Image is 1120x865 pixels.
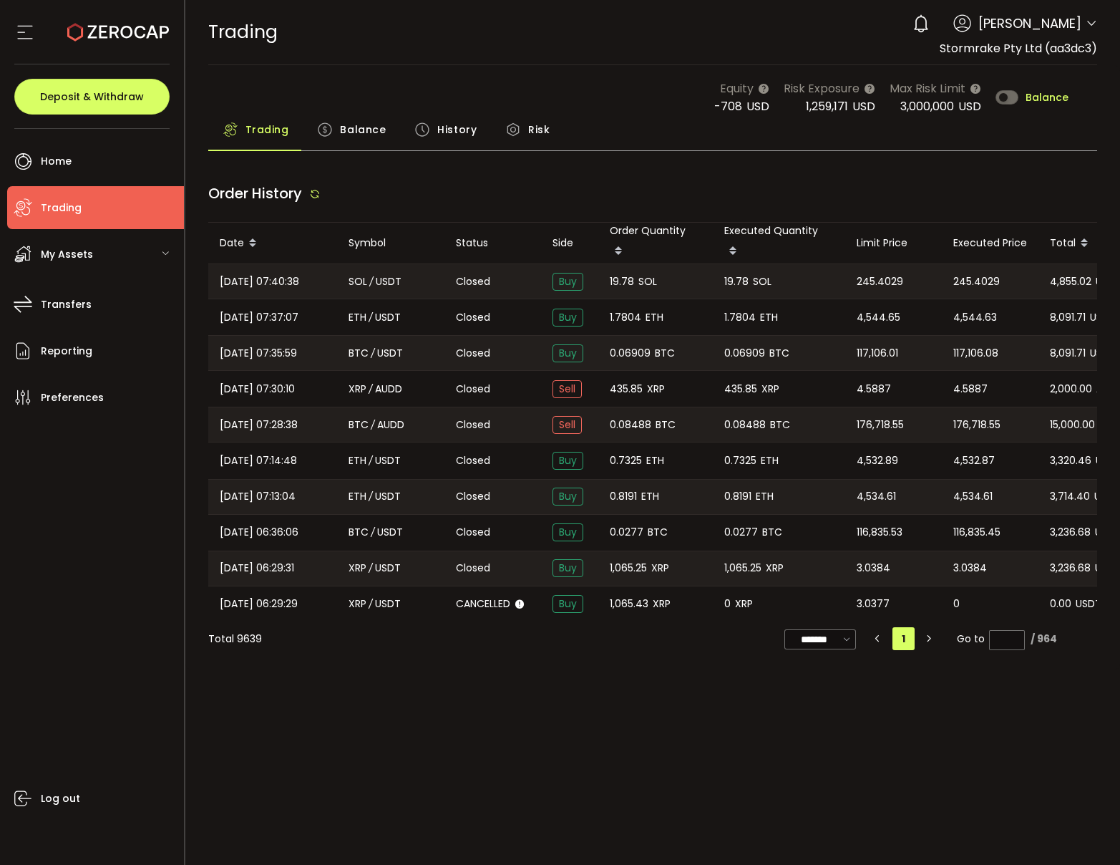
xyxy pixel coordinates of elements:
[41,387,104,408] span: Preferences
[1050,453,1091,469] span: 3,320.46
[375,560,401,576] span: USDT
[756,488,774,505] span: ETH
[456,310,490,325] span: Closed
[456,453,490,468] span: Closed
[953,596,960,612] span: 0
[610,345,651,362] span: 0.06909
[760,309,778,326] span: ETH
[942,235,1038,251] div: Executed Price
[655,345,675,362] span: BTC
[857,309,900,326] span: 4,544.65
[245,115,289,144] span: Trading
[1031,632,1057,647] div: / 964
[610,381,643,397] span: 435.85
[377,345,403,362] span: USDT
[349,560,366,576] span: XRP
[940,40,1097,57] span: Stormrake Pty Ltd (aa3dc3)
[456,561,490,576] span: Closed
[552,595,583,613] span: Buy
[653,596,671,612] span: XRP
[900,98,954,115] span: 3,000,000
[806,98,848,115] span: 1,259,171
[552,488,583,506] span: Buy
[444,235,541,251] div: Status
[857,417,904,433] span: 176,718.55
[598,223,713,264] div: Order Quantity
[1050,309,1086,326] span: 8,091.71
[14,79,170,115] button: Deposit & Withdraw
[349,417,369,433] span: BTC
[610,309,641,326] span: 1.7804
[1026,92,1068,102] span: Balance
[220,309,298,326] span: [DATE] 07:37:07
[371,345,375,362] em: /
[220,381,295,397] span: [DATE] 07:30:10
[375,596,401,612] span: USDT
[349,274,367,290] span: SOL
[724,524,758,541] span: 0.0277
[724,345,765,362] span: 0.06909
[890,79,965,97] span: Max Risk Limit
[610,596,648,612] span: 1,065.43
[724,596,731,612] span: 0
[41,788,80,809] span: Log out
[369,309,373,326] em: /
[371,524,375,541] em: /
[369,274,374,290] em: /
[892,627,915,650] li: 1
[724,381,757,397] span: 435.85
[220,345,297,362] span: [DATE] 07:35:59
[784,79,860,97] span: Risk Exposure
[41,244,93,265] span: My Assets
[845,235,942,251] div: Limit Price
[610,274,634,290] span: 19.78
[857,274,903,290] span: 245.4029
[375,309,401,326] span: USDT
[953,309,997,326] span: 4,544.63
[369,560,373,576] em: /
[857,596,890,612] span: 3.0377
[724,488,751,505] span: 0.8191
[552,452,583,470] span: Buy
[369,488,373,505] em: /
[648,524,668,541] span: BTC
[41,198,82,218] span: Trading
[610,453,642,469] span: 0.7325
[857,488,896,505] span: 4,534.61
[349,524,369,541] span: BTC
[456,417,490,432] span: Closed
[41,151,72,172] span: Home
[610,560,647,576] span: 1,065.25
[375,453,401,469] span: USDT
[769,345,789,362] span: BTC
[753,274,771,290] span: SOL
[220,274,299,290] span: [DATE] 07:40:38
[208,183,302,203] span: Order History
[456,274,490,289] span: Closed
[208,231,337,256] div: Date
[953,453,995,469] span: 4,532.87
[857,524,902,541] span: 116,835.53
[724,453,756,469] span: 0.7325
[349,309,366,326] span: ETH
[456,489,490,504] span: Closed
[762,524,782,541] span: BTC
[552,559,583,577] span: Buy
[220,524,298,541] span: [DATE] 06:36:06
[456,525,490,540] span: Closed
[953,524,1000,541] span: 116,835.45
[761,453,779,469] span: ETH
[340,115,386,144] span: Balance
[552,344,583,362] span: Buy
[1050,488,1090,505] span: 3,714.40
[1048,796,1120,865] div: Chat Widget
[766,560,784,576] span: XRP
[375,488,401,505] span: USDT
[953,381,988,397] span: 4.5887
[349,488,366,505] span: ETH
[337,235,444,251] div: Symbol
[371,417,375,433] em: /
[552,416,582,434] span: Sell
[456,382,490,397] span: Closed
[220,453,297,469] span: [DATE] 07:14:48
